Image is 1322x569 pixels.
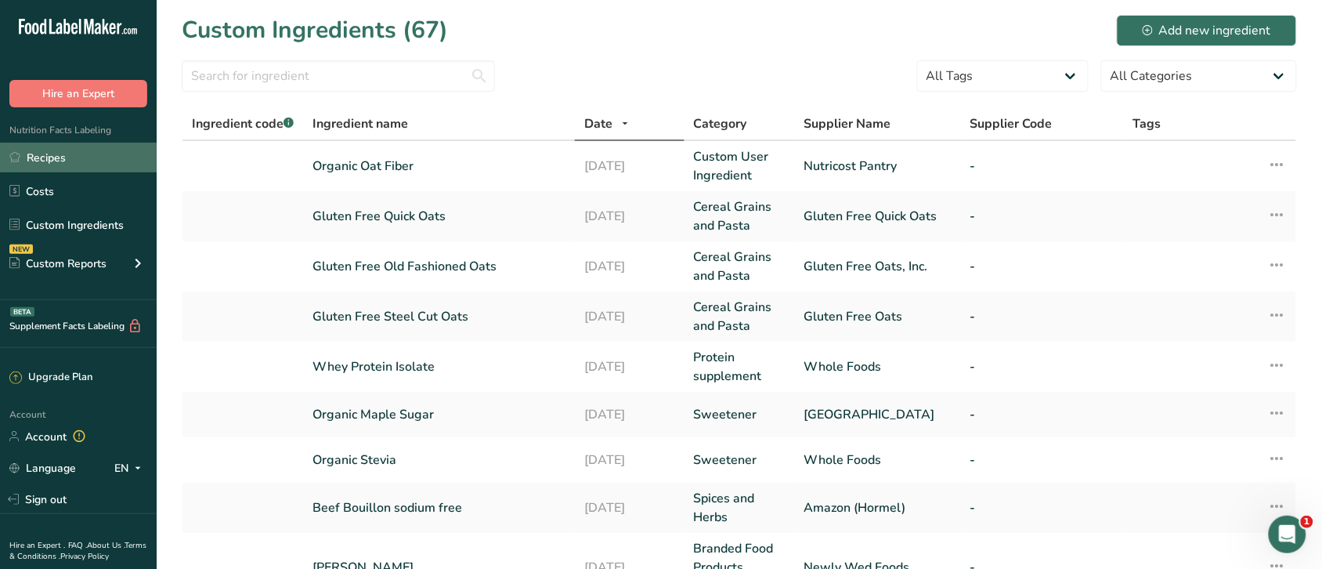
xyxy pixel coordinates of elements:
[804,207,951,226] a: Gluten Free Quick Oats
[87,540,125,551] a: About Us .
[694,298,786,335] a: Cereal Grains and Pasta
[694,451,786,469] a: Sweetener
[182,13,448,48] h1: Custom Ingredients (67)
[312,451,565,469] a: Organic Stevia
[804,307,951,326] a: Gluten Free Oats
[694,198,786,235] a: Cereal Grains and Pasta
[1117,15,1297,46] button: Add new ingredient
[9,540,146,562] a: Terms & Conditions .
[9,540,65,551] a: Hire an Expert .
[694,348,786,386] a: Protein supplement
[584,257,674,276] a: [DATE]
[970,451,1114,469] a: -
[970,405,1114,424] a: -
[312,257,565,276] a: Gluten Free Old Fashioned Oats
[9,80,147,107] button: Hire an Expert
[970,498,1114,517] a: -
[9,256,107,272] div: Custom Reports
[584,307,674,326] a: [DATE]
[970,357,1114,376] a: -
[584,207,674,226] a: [DATE]
[312,405,565,424] a: Organic Maple Sugar
[312,307,565,326] a: Gluten Free Steel Cut Oats
[804,257,951,276] a: Gluten Free Oats, Inc.
[804,498,951,517] a: Amazon (Hormel)
[114,458,147,477] div: EN
[804,357,951,376] a: Whole Foods
[312,357,565,376] a: Whey Protein Isolate
[584,114,612,133] span: Date
[312,157,565,176] a: Organic Oat Fiber
[10,307,34,317] div: BETA
[970,157,1114,176] a: -
[584,357,674,376] a: [DATE]
[192,115,294,132] span: Ingredient code
[1301,516,1313,528] span: 1
[804,405,951,424] a: [GEOGRAPHIC_DATA]
[584,498,674,517] a: [DATE]
[804,157,951,176] a: Nutricost Pantry
[182,60,495,92] input: Search for ingredient
[694,489,786,527] a: Spices and Herbs
[312,207,565,226] a: Gluten Free Quick Oats
[1133,114,1161,133] span: Tags
[1269,516,1306,553] iframe: Intercom live chat
[804,451,951,469] a: Whole Foods
[1143,21,1271,40] div: Add new ingredient
[312,498,565,517] a: Beef Bouillon sodium free
[970,114,1053,133] span: Supplier Code
[9,370,92,386] div: Upgrade Plan
[60,551,109,562] a: Privacy Policy
[694,248,786,285] a: Cereal Grains and Pasta
[694,405,786,424] a: Sweetener
[970,257,1114,276] a: -
[694,147,786,185] a: Custom User Ingredient
[694,114,747,133] span: Category
[584,157,674,176] a: [DATE]
[9,245,33,254] div: NEW
[970,207,1114,226] a: -
[312,114,408,133] span: Ingredient name
[68,540,87,551] a: FAQ .
[970,307,1114,326] a: -
[584,405,674,424] a: [DATE]
[804,114,890,133] span: Supplier Name
[9,455,76,482] a: Language
[584,451,674,469] a: [DATE]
